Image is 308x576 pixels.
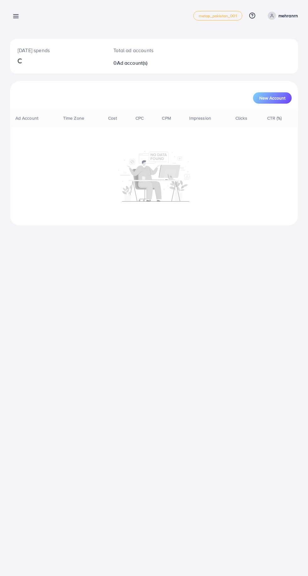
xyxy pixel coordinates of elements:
[265,12,298,20] a: mehranrn
[18,46,98,54] p: [DATE] spends
[193,11,242,20] a: metap_pakistan_001
[117,59,148,66] span: Ad account(s)
[278,12,298,19] p: mehranrn
[253,92,292,104] button: New Account
[113,46,170,54] p: Total ad accounts
[113,60,170,66] h2: 0
[259,96,285,100] span: New Account
[199,14,237,18] span: metap_pakistan_001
